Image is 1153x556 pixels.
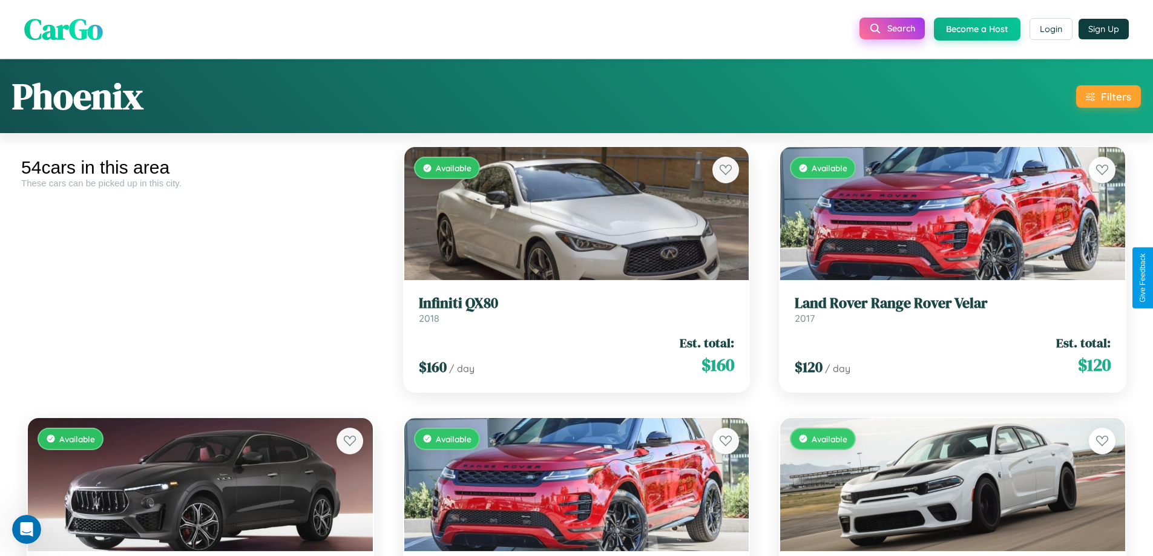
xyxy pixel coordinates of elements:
[1030,18,1073,40] button: Login
[419,312,439,324] span: 2018
[812,162,847,172] span: Available
[1079,19,1129,39] button: Sign Up
[24,9,103,49] span: CarGo
[12,515,41,544] iframe: Intercom live chat
[1076,85,1141,108] button: Filters
[59,433,95,443] span: Available
[812,433,847,443] span: Available
[1078,352,1111,376] span: $ 120
[680,333,734,351] span: Est. total:
[934,18,1020,41] button: Become a Host
[795,356,823,376] span: $ 120
[21,178,379,188] div: These cars can be picked up in this city.
[449,362,475,374] span: / day
[436,433,471,443] span: Available
[21,157,379,178] div: 54 cars in this area
[1138,253,1147,303] div: Give Feedback
[419,356,447,376] span: $ 160
[419,294,735,312] h3: Infiniti QX80
[887,23,915,34] span: Search
[419,294,735,324] a: Infiniti QX802018
[795,294,1111,324] a: Land Rover Range Rover Velar2017
[795,312,815,324] span: 2017
[795,294,1111,312] h3: Land Rover Range Rover Velar
[701,352,734,376] span: $ 160
[859,18,925,39] button: Search
[1101,90,1131,103] div: Filters
[436,162,471,172] span: Available
[1056,333,1111,351] span: Est. total:
[825,362,850,374] span: / day
[12,71,143,121] h1: Phoenix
